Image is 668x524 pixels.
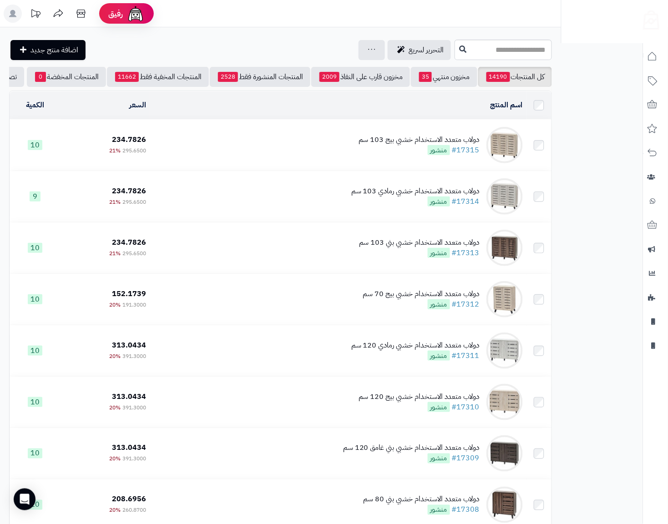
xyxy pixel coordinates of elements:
[129,100,146,111] a: السعر
[359,392,480,402] div: دولاب متعدد الاستخدام خشبي بيج 120 سم
[351,186,480,196] div: دولاب متعدد الاستخدام خشبي رمادي 103 سم
[452,350,480,361] a: #17311
[28,140,42,150] span: 10
[210,67,310,87] a: المنتجات المنشورة فقط2528
[486,230,523,266] img: دولاب متعدد الاستخدام خشبي بني 103 سم
[486,178,523,215] img: دولاب متعدد الاستخدام خشبي رمادي 103 سم
[428,196,450,207] span: منشور
[107,67,209,87] a: المنتجات المخفية فقط11662
[28,448,42,458] span: 10
[112,186,146,196] span: 234.7826
[452,453,480,464] a: #17309
[122,249,146,257] span: 295.6500
[27,67,106,87] a: المنتجات المخفضة0
[478,67,552,87] a: كل المنتجات14190
[428,248,450,258] span: منشور
[428,351,450,361] span: منشور
[112,134,146,145] span: 234.7826
[10,40,86,60] a: اضافة منتج جديد
[30,45,78,55] span: اضافة منتج جديد
[638,7,659,30] img: logo
[109,301,121,309] span: 20%
[452,145,480,156] a: #17315
[452,196,480,207] a: #17314
[122,301,146,309] span: 191.3000
[486,487,523,523] img: دولاب متعدد الاستخدام خشبي بني 80 سم
[363,289,480,299] div: دولاب متعدد الاستخدام خشبي بيج 70 سم
[486,333,523,369] img: دولاب متعدد الاستخدام خشبي رمادي 120 سم
[343,443,480,453] div: دولاب متعدد الاستخدام خشبي بني غامق 120 سم
[112,391,146,402] span: 313.0434
[24,5,47,25] a: تحديثات المنصة
[122,403,146,412] span: 391.3000
[359,135,480,145] div: دولاب متعدد الاستخدام خشبي بيج 103 سم
[122,198,146,206] span: 295.6500
[388,40,451,60] a: التحرير لسريع
[428,145,450,155] span: منشور
[122,146,146,155] span: 295.6500
[109,455,121,463] span: 20%
[122,352,146,360] span: 391.3000
[486,384,523,420] img: دولاب متعدد الاستخدام خشبي بيج 120 سم
[409,45,444,55] span: التحرير لسريع
[109,506,121,514] span: 20%
[115,72,139,82] span: 11662
[351,340,480,351] div: دولاب متعدد الاستخدام خشبي رمادي 120 سم
[311,67,410,87] a: مخزون قارب على النفاذ2009
[486,127,523,163] img: دولاب متعدد الاستخدام خشبي بيج 103 سم
[112,288,146,299] span: 152.1739
[112,237,146,248] span: 234.7826
[127,5,145,23] img: ai-face.png
[428,453,450,464] span: منشور
[109,146,121,155] span: 21%
[109,403,121,412] span: 20%
[452,402,480,413] a: #17310
[14,489,35,510] div: Open Intercom Messenger
[122,506,146,514] span: 260.8700
[319,72,339,82] span: 2009
[491,100,523,111] a: اسم المنتج
[452,299,480,310] a: #17312
[28,243,42,253] span: 10
[428,505,450,515] span: منشور
[30,191,40,202] span: 9
[109,352,121,360] span: 20%
[486,435,523,472] img: دولاب متعدد الاستخدام خشبي بني غامق 120 سم
[411,67,477,87] a: مخزون منتهي35
[28,294,42,304] span: 10
[109,198,121,206] span: 21%
[109,249,121,257] span: 21%
[428,402,450,412] span: منشور
[428,299,450,309] span: منشور
[452,247,480,258] a: #17313
[486,281,523,317] img: دولاب متعدد الاستخدام خشبي بيج 70 سم
[26,100,44,111] a: الكمية
[108,8,123,19] span: رفيق
[359,237,480,248] div: دولاب متعدد الاستخدام خشبي بني 103 سم
[28,397,42,407] span: 10
[419,72,432,82] span: 35
[452,504,480,515] a: #17308
[122,455,146,463] span: 391.3000
[364,494,480,505] div: دولاب متعدد الاستخدام خشبي بني 80 سم
[28,346,42,356] span: 10
[112,494,146,505] span: 208.6956
[486,72,510,82] span: 14190
[218,72,238,82] span: 2528
[112,340,146,351] span: 313.0434
[112,443,146,453] span: 313.0434
[35,72,46,82] span: 0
